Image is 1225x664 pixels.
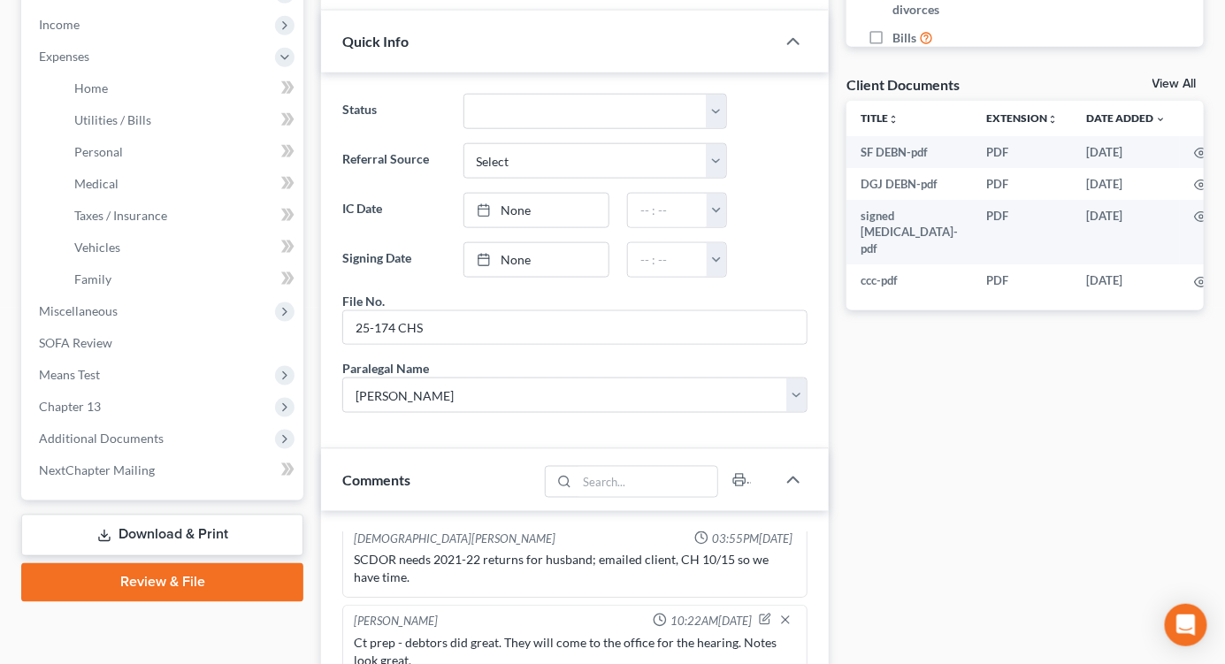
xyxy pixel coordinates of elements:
[846,136,972,168] td: SF DEBN-pdf
[39,431,164,446] span: Additional Documents
[861,111,899,125] a: Titleunfold_more
[846,264,972,296] td: ccc-pdf
[39,462,155,477] span: NextChapter Mailing
[74,240,120,255] span: Vehicles
[972,136,1072,168] td: PDF
[21,563,303,602] a: Review & File
[74,208,167,223] span: Taxes / Insurance
[342,359,429,378] div: Paralegal Name
[333,242,454,278] label: Signing Date
[1165,604,1207,646] div: Open Intercom Messenger
[333,193,454,228] label: IC Date
[986,111,1058,125] a: Extensionunfold_more
[60,263,303,295] a: Family
[1047,114,1058,125] i: unfold_more
[342,471,410,488] span: Comments
[846,200,972,264] td: signed [MEDICAL_DATA]-pdf
[74,112,151,127] span: Utilities / Bills
[846,168,972,200] td: DGJ DEBN-pdf
[888,114,899,125] i: unfold_more
[1072,200,1180,264] td: [DATE]
[342,292,385,310] div: File No.
[39,399,101,414] span: Chapter 13
[25,327,303,359] a: SOFA Review
[1152,78,1197,90] a: View All
[972,200,1072,264] td: PDF
[60,104,303,136] a: Utilities / Bills
[60,232,303,263] a: Vehicles
[628,243,708,277] input: -- : --
[60,136,303,168] a: Personal
[60,73,303,104] a: Home
[972,264,1072,296] td: PDF
[342,33,409,50] span: Quick Info
[1155,114,1166,125] i: expand_more
[577,467,717,497] input: Search...
[670,613,752,630] span: 10:22AM[DATE]
[21,515,303,556] a: Download & Print
[464,243,609,277] a: None
[60,200,303,232] a: Taxes / Insurance
[354,530,555,547] div: [DEMOGRAPHIC_DATA][PERSON_NAME]
[39,17,80,32] span: Income
[1072,168,1180,200] td: [DATE]
[39,49,89,64] span: Expenses
[25,454,303,486] a: NextChapter Mailing
[628,194,708,227] input: -- : --
[354,613,438,630] div: [PERSON_NAME]
[846,75,960,94] div: Client Documents
[74,144,123,159] span: Personal
[892,29,916,47] span: Bills
[74,176,119,191] span: Medical
[972,168,1072,200] td: PDF
[39,335,112,350] span: SOFA Review
[60,168,303,200] a: Medical
[1072,264,1180,296] td: [DATE]
[74,80,108,95] span: Home
[464,194,609,227] a: None
[712,530,792,547] span: 03:55PM[DATE]
[333,94,454,129] label: Status
[74,271,111,286] span: Family
[1086,111,1166,125] a: Date Added expand_more
[1072,136,1180,168] td: [DATE]
[343,311,807,345] input: --
[333,143,454,179] label: Referral Source
[354,551,796,586] div: SCDOR needs 2021-22 returns for husband; emailed client, CH 10/15 so we have time.
[39,367,100,382] span: Means Test
[39,303,118,318] span: Miscellaneous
